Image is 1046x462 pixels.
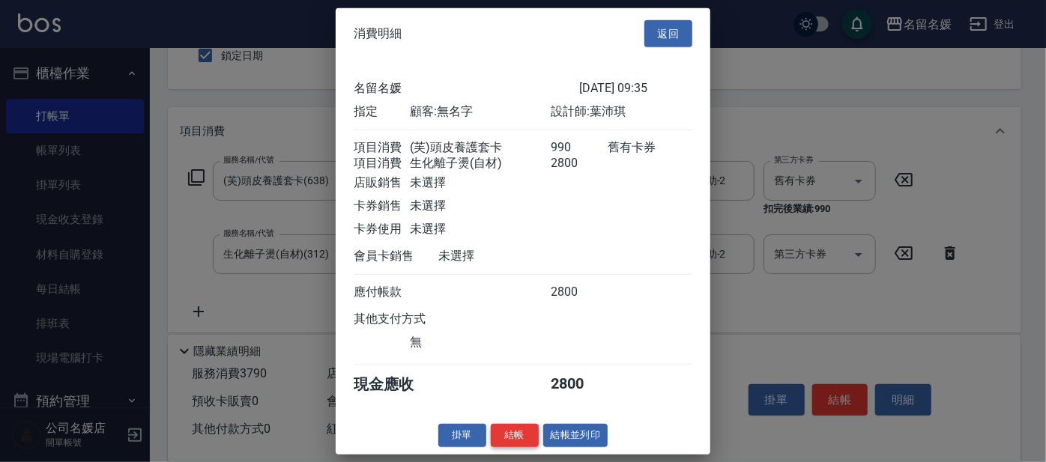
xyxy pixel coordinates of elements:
div: 設計師: 葉沛琪 [551,104,692,120]
div: 未選擇 [410,175,551,191]
div: 卡券使用 [354,222,410,237]
div: 未選擇 [410,198,551,214]
div: 990 [551,140,608,156]
span: 消費明細 [354,26,402,41]
div: 無 [410,335,551,350]
div: 名留名媛 [354,81,579,97]
div: 項目消費 [354,156,410,171]
div: 生化離子燙(自材) [410,156,551,171]
div: 項目消費 [354,140,410,156]
div: 其他支付方式 [354,311,467,327]
div: 店販銷售 [354,175,410,191]
div: (芙)頭皮養護套卡 [410,140,551,156]
div: 2800 [551,374,608,395]
div: 舊有卡券 [608,140,692,156]
button: 返回 [644,19,692,47]
div: 2800 [551,285,608,300]
button: 結帳並列印 [543,424,608,447]
button: 掛單 [438,424,486,447]
div: 2800 [551,156,608,171]
div: 未選擇 [438,249,579,264]
div: 卡券銷售 [354,198,410,214]
div: 應付帳款 [354,285,410,300]
div: 未選擇 [410,222,551,237]
div: 會員卡銷售 [354,249,438,264]
div: 指定 [354,104,410,120]
button: 結帳 [491,424,539,447]
div: 顧客: 無名字 [410,104,551,120]
div: 現金應收 [354,374,438,395]
div: [DATE] 09:35 [579,81,692,97]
